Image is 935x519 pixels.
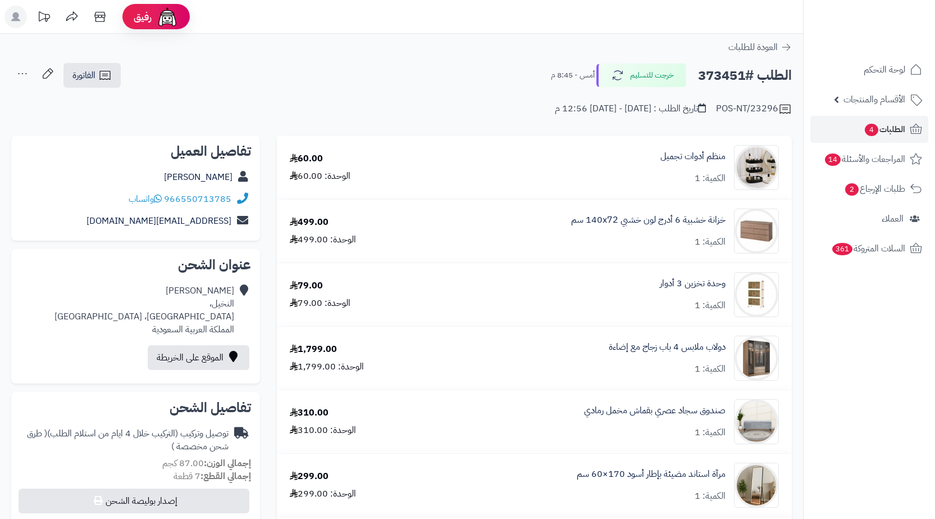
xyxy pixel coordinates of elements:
img: ai-face.png [156,6,179,28]
div: 299.00 [290,470,329,483]
div: الوحدة: 1,799.00 [290,360,364,373]
div: الكمية: 1 [695,426,726,439]
span: السلات المتروكة [831,241,905,256]
span: لوحة التحكم [864,62,905,78]
a: وحدة تخزين 3 أدوار [660,277,726,290]
span: 14 [825,154,841,166]
span: طلبات الإرجاع [844,181,905,197]
a: العملاء [810,205,928,232]
img: logo-2.png [859,31,924,55]
a: مرآة استاند مضيئة بإطار أسود 170×60 سم [577,468,726,481]
a: الطلبات4 [810,116,928,143]
div: 60.00 [290,152,323,165]
span: رفيق [134,10,152,24]
div: الوحدة: 60.00 [290,170,350,183]
a: [EMAIL_ADDRESS][DOMAIN_NAME] [86,214,231,228]
div: الكمية: 1 [695,490,726,503]
a: لوحة التحكم [810,56,928,83]
span: العملاء [882,211,904,227]
a: [PERSON_NAME] [164,170,232,184]
div: الكمية: 1 [695,299,726,312]
h2: تفاصيل الشحن [20,401,251,414]
div: الكمية: 1 [695,363,726,376]
div: 1,799.00 [290,343,337,356]
span: الطلبات [864,121,905,137]
div: 499.00 [290,216,329,229]
img: 1756024722-110316010065-90x90.jpg [735,145,778,190]
small: أمس - 8:45 م [551,70,595,81]
a: صندوق سجاد عصري بقماش مخمل رمادي [584,404,726,417]
a: المراجعات والأسئلة14 [810,146,928,173]
img: 1742132386-110103010021.1-90x90.jpg [735,336,778,381]
div: POS-NT/23296 [716,102,792,116]
div: تاريخ الطلب : [DATE] - [DATE] 12:56 م [555,102,706,115]
span: المراجعات والأسئلة [824,151,905,167]
div: الكمية: 1 [695,172,726,185]
small: 7 قطعة [174,470,251,483]
span: الفاتورة [72,69,95,82]
span: 2 [845,183,859,196]
button: إصدار بوليصة الشحن [19,489,249,513]
a: طلبات الإرجاع2 [810,175,928,202]
small: 87.00 كجم [162,457,251,470]
a: 966550713785 [164,192,231,206]
a: الموقع على الخريطة [148,345,249,370]
span: العودة للطلبات [728,40,778,54]
span: الأقسام والمنتجات [843,92,905,107]
img: 1738071812-110107010066-90x90.jpg [735,272,778,317]
a: خزانة خشبية 6 أدرج لون خشبي 140x72 سم [571,214,726,227]
img: 1753775987-1-90x90.jpg [735,463,778,508]
div: الكمية: 1 [695,236,726,249]
button: خرجت للتسليم [596,64,686,87]
div: الوحدة: 499.00 [290,233,356,246]
span: 361 [832,243,852,255]
strong: إجمالي الوزن: [204,457,251,470]
h2: عنوان الشحن [20,258,251,272]
span: ( طرق شحن مخصصة ) [27,427,229,453]
span: 4 [865,124,878,136]
div: 79.00 [290,279,323,292]
h2: تفاصيل العميل [20,145,251,158]
div: الوحدة: 79.00 [290,297,350,310]
a: واتساب [129,192,162,206]
a: تحديثات المنصة [30,6,58,31]
a: السلات المتروكة361 [810,235,928,262]
div: 310.00 [290,407,329,419]
div: [PERSON_NAME] النخيل، [GEOGRAPHIC_DATA]، [GEOGRAPHIC_DATA] المملكة العربية السعودية [54,285,234,336]
a: دولاب ملابس 4 باب زجاج مع إضاءة [609,341,726,354]
img: 1752058398-1(9)-90x90.jpg [735,209,778,254]
h2: الطلب #373451 [698,64,792,87]
a: منظم أدوات تجميل [660,150,726,163]
div: الوحدة: 299.00 [290,488,356,500]
a: العودة للطلبات [728,40,792,54]
img: 1753266186-1-90x90.jpg [735,399,778,444]
div: الوحدة: 310.00 [290,424,356,437]
div: توصيل وتركيب (التركيب خلال 4 ايام من استلام الطلب) [20,427,229,453]
strong: إجمالي القطع: [200,470,251,483]
a: الفاتورة [63,63,121,88]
